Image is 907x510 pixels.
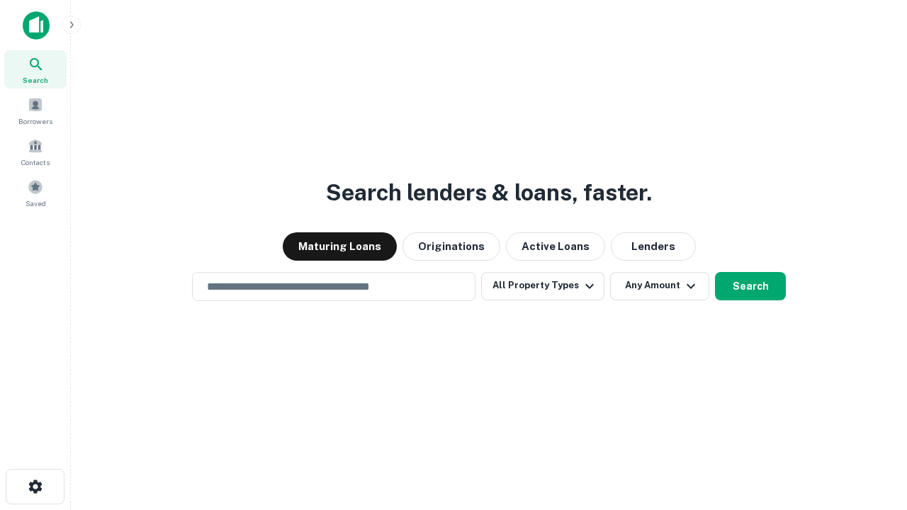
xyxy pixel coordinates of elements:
[283,232,397,261] button: Maturing Loans
[21,157,50,168] span: Contacts
[610,272,709,300] button: Any Amount
[326,176,652,210] h3: Search lenders & loans, faster.
[23,11,50,40] img: capitalize-icon.png
[402,232,500,261] button: Originations
[26,198,46,209] span: Saved
[4,174,67,212] a: Saved
[18,115,52,127] span: Borrowers
[715,272,786,300] button: Search
[506,232,605,261] button: Active Loans
[4,50,67,89] a: Search
[836,351,907,419] iframe: Chat Widget
[4,132,67,171] a: Contacts
[4,91,67,130] a: Borrowers
[481,272,604,300] button: All Property Types
[23,74,48,86] span: Search
[611,232,696,261] button: Lenders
